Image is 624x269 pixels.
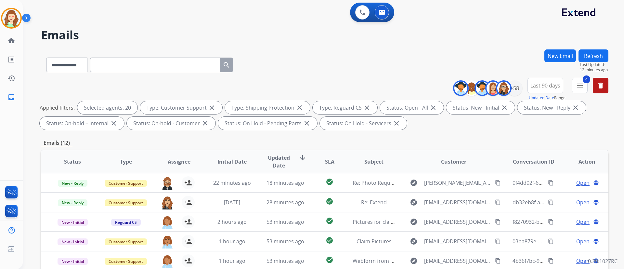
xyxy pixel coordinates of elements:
div: Status: On-hold - Customer [127,117,215,130]
mat-icon: content_copy [495,180,501,186]
mat-icon: language [593,219,599,225]
span: [EMAIL_ADDRESS][DOMAIN_NAME] [424,218,491,226]
button: 4 [572,78,588,93]
button: New Email [544,49,576,62]
button: Updated Date [529,95,554,101]
span: Claim Pictures [357,238,392,245]
div: Type: Shipping Protection [225,101,310,114]
mat-icon: content_copy [548,219,554,225]
span: New - Reply [58,180,87,187]
img: agent-avatar [161,196,174,209]
span: New - Reply [58,199,87,206]
span: 18 minutes ago [266,179,304,186]
span: 4b36f7bc-9cbb-4fb9-9a40-fe116d5ff563 [513,257,608,264]
span: Initial Date [217,158,247,166]
mat-icon: check_circle [326,178,333,186]
mat-icon: close [393,119,400,127]
mat-icon: list_alt [7,56,15,63]
p: Emails (12) [41,139,72,147]
span: Subject [364,158,383,166]
mat-icon: content_copy [495,258,501,264]
div: Status: New - Reply [517,101,586,114]
div: Status: Open - All [380,101,444,114]
p: 0.20.1027RC [588,257,617,265]
span: 22 minutes ago [213,179,251,186]
mat-icon: person_add [184,179,192,187]
span: [EMAIL_ADDRESS][DOMAIN_NAME] [424,257,491,265]
mat-icon: close [303,119,311,127]
mat-icon: close [572,104,579,112]
mat-icon: person_add [184,257,192,265]
span: 1 hour ago [219,238,245,245]
mat-icon: language [593,238,599,244]
mat-icon: explore [410,237,418,245]
span: Range [529,95,565,101]
span: 28 minutes ago [266,199,304,206]
span: Open [576,198,590,206]
mat-icon: content_copy [495,199,501,205]
span: Re: Photo Request [353,179,398,186]
mat-icon: content_copy [548,258,554,264]
div: Type: Reguard CS [313,101,377,114]
mat-icon: language [593,180,599,186]
span: New - Initial [58,238,88,245]
mat-icon: content_copy [548,238,554,244]
span: [EMAIL_ADDRESS][DOMAIN_NAME] [424,237,491,245]
span: Status [64,158,81,166]
span: Last 90 days [530,84,560,87]
span: [EMAIL_ADDRESS][DOMAIN_NAME] [424,198,491,206]
mat-icon: person_add [184,237,192,245]
span: 2 hours ago [217,218,247,225]
mat-icon: content_copy [495,219,501,225]
mat-icon: check_circle [326,217,333,225]
mat-icon: content_copy [495,238,501,244]
span: Customer Support [105,199,147,206]
h2: Emails [41,29,608,42]
th: Action [555,150,608,173]
mat-icon: content_copy [548,180,554,186]
span: 03ba879e-5832-414d-8569-f3affff1151b [513,238,608,245]
mat-icon: person_add [184,218,192,226]
div: Status: On Hold - Servicers [320,117,407,130]
span: [DATE] [224,199,240,206]
span: Updated Date [264,154,294,169]
span: 4 [583,75,590,83]
span: [PERSON_NAME][EMAIL_ADDRESS][DOMAIN_NAME] [424,179,491,187]
span: Conversation ID [513,158,554,166]
span: Reguard CS [111,219,141,226]
img: agent-avatar [161,176,174,190]
img: avatar [2,9,20,27]
span: Open [576,179,590,187]
mat-icon: check_circle [326,197,333,205]
span: Open [576,257,590,265]
mat-icon: check_circle [326,256,333,264]
mat-icon: close [201,119,209,127]
span: Assignee [168,158,190,166]
span: Open [576,237,590,245]
span: New - Initial [58,258,88,265]
mat-icon: close [296,104,304,112]
span: SLA [325,158,334,166]
span: Pictures for claim [353,218,396,225]
span: Customer Support [105,258,147,265]
mat-icon: close [110,119,118,127]
mat-icon: delete [597,82,604,89]
span: Customer Support [105,238,147,245]
span: Customer Support [105,180,147,187]
div: +58 [507,80,522,96]
mat-icon: language [593,199,599,205]
span: Customer [441,158,466,166]
mat-icon: history [7,74,15,82]
span: 1 hour ago [219,257,245,264]
mat-icon: home [7,37,15,45]
img: agent-avatar [161,215,174,229]
div: Status: New - Initial [446,101,515,114]
span: New - Initial [58,219,88,226]
p: Applied filters: [40,104,75,112]
div: Type: Customer Support [140,101,222,114]
button: Refresh [578,49,608,62]
span: Type [120,158,132,166]
mat-icon: close [363,104,371,112]
span: db32eb8f-a136-402b-8693-2c2d9235af45 [513,199,611,206]
span: f8270932-b561-4f0e-a527-22fef1ee31b4 [513,218,608,225]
